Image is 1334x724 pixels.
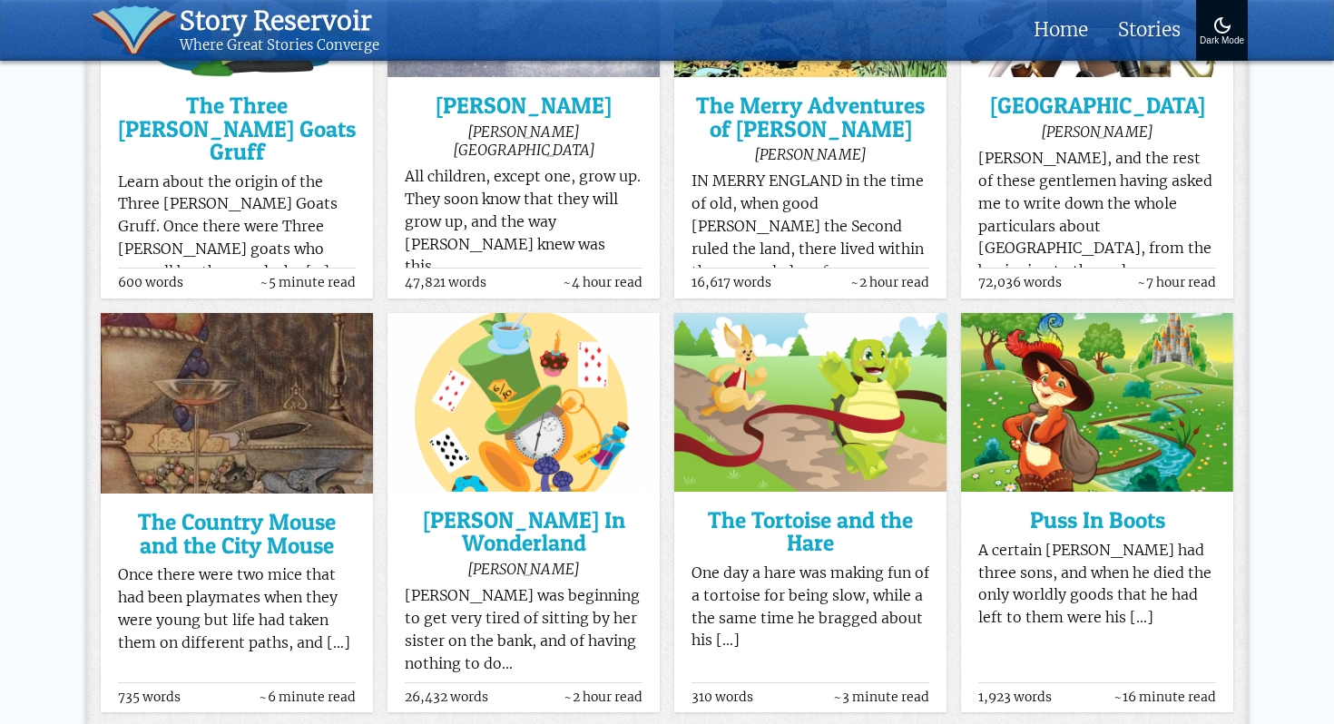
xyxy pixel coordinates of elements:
[692,509,930,555] a: The Tortoise and the Hare
[118,690,181,704] span: 735 words
[118,171,357,284] p: Learn about the origin of the Three [PERSON_NAME] Goats Gruff. Once there were Three [PERSON_NAME...
[101,313,373,494] img: The Country Mouse and the City Mouse
[118,276,183,289] span: 600 words
[180,37,379,54] div: Where Great Stories Converge
[118,511,357,557] a: The Country Mouse and the City Mouse
[833,690,929,704] span: ~3 minute read
[92,5,176,54] img: icon of book with waver spilling out.
[692,145,930,163] div: [PERSON_NAME]
[1200,36,1244,46] div: Dark Mode
[564,690,642,704] span: ~2 hour read
[978,148,1217,283] p: [PERSON_NAME], and the rest of these gentlemen having asked me to write down the whole particular...
[405,122,643,159] div: [PERSON_NAME][GEOGRAPHIC_DATA]
[260,276,356,289] span: ~5 minute read
[692,690,753,704] span: 310 words
[978,540,1217,630] p: A certain [PERSON_NAME] had three sons, and when he died the only worldly goods that he had left ...
[978,122,1217,141] div: [PERSON_NAME]
[405,276,486,289] span: 47,821 words
[1137,276,1216,289] span: ~7 hour read
[259,690,356,704] span: ~6 minute read
[405,690,488,704] span: 26,432 words
[961,313,1233,492] img: Puss In Boots
[850,276,929,289] span: ~2 hour read
[978,690,1052,704] span: 1,923 words
[405,94,643,117] a: [PERSON_NAME]
[1113,690,1216,704] span: ~16 minute read
[405,509,643,555] a: [PERSON_NAME] In Wonderland
[118,564,357,654] p: Once there were two mice that had been playmates when they were young but life had taken them on ...
[692,276,771,289] span: 16,617 words
[692,171,930,373] p: IN MERRY ENGLAND in the time of old, when good [PERSON_NAME] the Second ruled the land, there liv...
[692,94,930,141] a: The Merry Adventures of [PERSON_NAME]
[118,94,357,163] a: The Three [PERSON_NAME] Goats Gruff
[978,509,1217,532] a: Puss In Boots
[978,276,1062,289] span: 72,036 words
[674,313,947,492] img: The Tortoise and the Hare
[180,5,379,37] div: Story Reservoir
[563,276,642,289] span: ~4 hour read
[405,560,643,578] div: [PERSON_NAME]
[387,313,660,492] img: Alice In Wonderland
[978,94,1217,117] a: [GEOGRAPHIC_DATA]
[405,585,643,675] p: [PERSON_NAME] was beginning to get very tired of sitting by her sister on the bank, and of having...
[405,166,643,279] p: All children, except one, grow up. They soon know that they will grow up, and the way [PERSON_NAM...
[1211,15,1233,36] img: Turn On Dark Mode
[692,563,930,652] p: One day a hare was making fun of a tortoise for being slow, while a the same time he bragged abou...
